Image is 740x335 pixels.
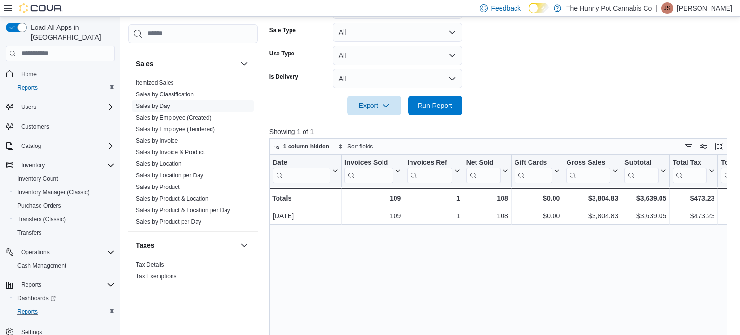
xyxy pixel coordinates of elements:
[514,158,560,183] button: Gift Cards
[136,218,201,225] a: Sales by Product per Day
[13,306,41,318] a: Reports
[418,101,452,110] span: Run Report
[136,102,170,110] span: Sales by Day
[344,210,401,222] div: 109
[273,158,330,183] div: Date
[13,227,45,239] a: Transfers
[514,158,552,167] div: Gift Cards
[10,81,119,94] button: Reports
[269,127,732,136] p: Showing 1 of 1
[136,149,205,156] a: Sales by Invoice & Product
[136,91,194,98] a: Sales by Classification
[347,96,401,115] button: Export
[136,172,203,179] span: Sales by Location per Day
[407,210,460,222] div: 1
[566,158,610,167] div: Gross Sales
[2,100,119,114] button: Users
[566,210,618,222] div: $3,804.83
[136,195,209,202] span: Sales by Product & Location
[624,158,659,183] div: Subtotal
[272,192,338,204] div: Totals
[17,229,41,237] span: Transfers
[17,121,53,133] a: Customers
[17,84,38,92] span: Reports
[21,161,45,169] span: Inventory
[2,139,119,153] button: Catalog
[624,158,666,183] button: Subtotal
[661,2,673,14] div: Jessica Steinmetz
[17,215,66,223] span: Transfers (Classic)
[136,207,230,214] a: Sales by Product & Location per Day
[238,240,250,251] button: Taxes
[17,160,49,171] button: Inventory
[136,137,178,144] a: Sales by Invoice
[27,23,115,42] span: Load All Apps in [GEOGRAPHIC_DATA]
[10,292,119,305] a: Dashboards
[21,248,50,256] span: Operations
[466,210,508,222] div: 108
[269,27,296,34] label: Sale Type
[136,126,215,133] a: Sales by Employee (Tendered)
[17,279,115,291] span: Reports
[136,261,164,268] span: Tax Details
[21,103,36,111] span: Users
[515,210,560,222] div: $0.00
[17,140,115,152] span: Catalog
[624,158,659,167] div: Subtotal
[566,2,652,14] p: The Hunny Pot Cannabis Co
[17,246,53,258] button: Operations
[566,158,618,183] button: Gross Sales
[13,200,65,212] a: Purchase Orders
[344,192,401,204] div: 109
[17,140,45,152] button: Catalog
[136,241,155,250] h3: Taxes
[17,101,40,113] button: Users
[136,79,174,87] span: Itemized Sales
[283,143,329,150] span: 1 column hidden
[136,206,230,214] span: Sales by Product & Location per Day
[136,59,154,68] h3: Sales
[21,70,37,78] span: Home
[347,143,373,150] span: Sort fields
[714,141,725,152] button: Enter fullscreen
[136,241,237,250] button: Taxes
[17,308,38,316] span: Reports
[673,158,707,183] div: Total Tax
[673,158,707,167] div: Total Tax
[466,158,500,167] div: Net Sold
[529,3,549,13] input: Dark Mode
[17,202,61,210] span: Purchase Orders
[333,46,462,65] button: All
[491,3,521,13] span: Feedback
[17,68,40,80] a: Home
[273,210,338,222] div: [DATE]
[698,141,710,152] button: Display options
[273,158,338,183] button: Date
[2,245,119,259] button: Operations
[136,161,182,167] a: Sales by Location
[136,183,180,191] span: Sales by Product
[17,246,115,258] span: Operations
[21,123,49,131] span: Customers
[13,173,115,185] span: Inventory Count
[13,260,115,271] span: Cash Management
[10,259,119,272] button: Cash Management
[21,142,41,150] span: Catalog
[136,103,170,109] a: Sales by Day
[128,259,258,286] div: Taxes
[136,59,237,68] button: Sales
[10,199,119,213] button: Purchase Orders
[136,114,211,121] a: Sales by Employee (Created)
[17,279,45,291] button: Reports
[13,187,93,198] a: Inventory Manager (Classic)
[466,192,508,204] div: 108
[656,2,658,14] p: |
[273,158,330,167] div: Date
[566,158,610,183] div: Gross Sales
[407,158,452,183] div: Invoices Ref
